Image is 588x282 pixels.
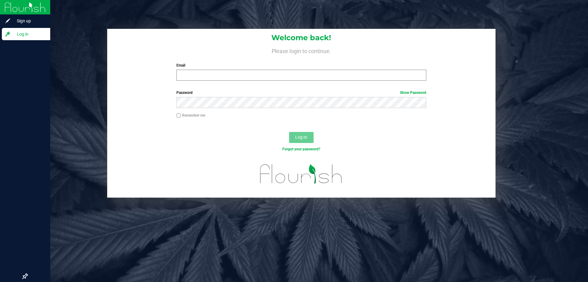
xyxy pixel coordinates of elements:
inline-svg: Sign up [5,18,11,24]
img: flourish_logo.svg [253,158,350,190]
h4: Please login to continue. [107,47,496,54]
a: Show Password [400,91,426,95]
h1: Welcome back! [107,34,496,42]
button: Log In [289,132,314,143]
span: Log in [11,30,47,38]
label: Email [176,63,426,68]
span: Log In [295,135,307,140]
a: Forgot your password? [282,147,320,151]
span: Sign up [11,17,47,25]
span: Password [176,91,193,95]
label: Remember me [176,113,205,118]
input: Remember me [176,114,181,118]
inline-svg: Log in [5,31,11,37]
